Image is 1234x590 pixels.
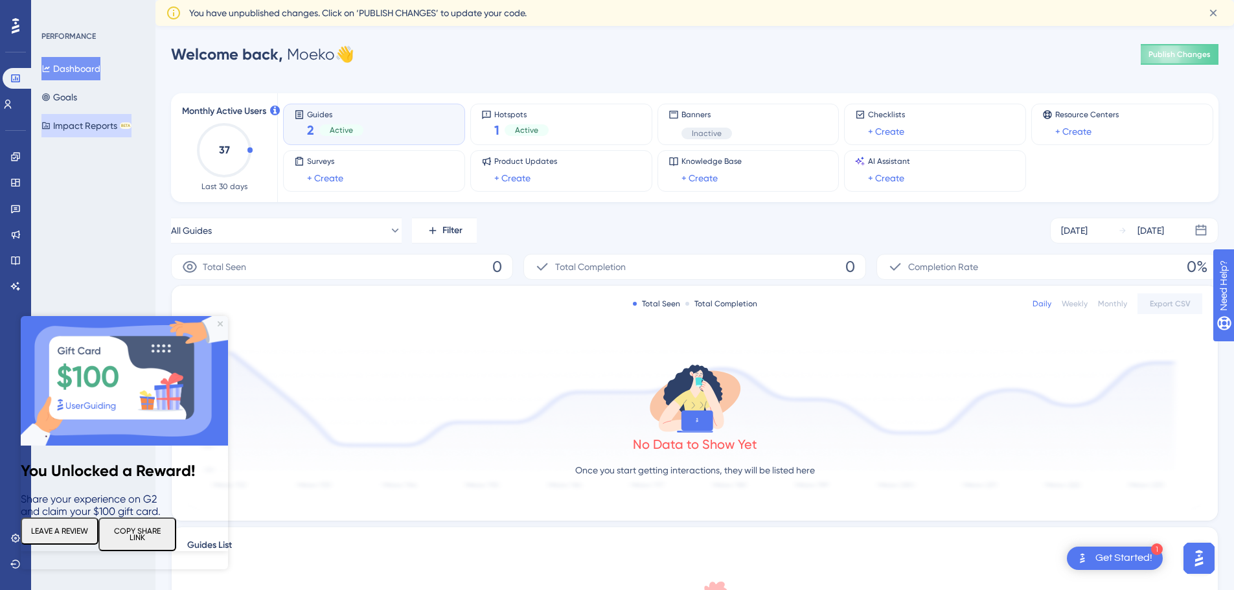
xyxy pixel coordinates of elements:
div: Total Seen [633,299,680,309]
span: Guides [307,109,363,119]
a: + Create [868,124,904,139]
span: Export CSV [1150,299,1191,309]
button: Goals [41,85,77,109]
button: Impact ReportsBETA [41,114,131,137]
span: Publish Changes [1148,49,1211,60]
div: Daily [1033,299,1051,309]
button: Publish Changes [1141,44,1218,65]
span: Total Seen [203,259,246,275]
div: No Data to Show Yet [633,435,757,453]
span: Checklists [868,109,905,120]
span: Need Help? [30,3,81,19]
button: COPY SHARE LINK [78,201,155,235]
a: + Create [1055,124,1091,139]
button: Filter [412,218,477,244]
button: Dashboard [41,57,100,80]
span: 0 [845,256,855,277]
div: Open Get Started! checklist, remaining modules: 1 [1067,547,1163,570]
span: Knowledge Base [681,156,742,166]
span: Active [330,125,353,135]
iframe: UserGuiding AI Assistant Launcher [1180,539,1218,578]
span: Monthly Active Users [182,104,266,119]
span: Last 30 days [201,181,247,192]
div: [DATE] [1137,223,1164,238]
span: Filter [442,223,463,238]
span: Inactive [692,128,722,139]
img: launcher-image-alternative-text [1075,550,1090,566]
div: Total Completion [685,299,757,309]
button: All Guides [171,218,402,244]
span: Hotspots [494,109,549,119]
div: 1 [1151,543,1163,555]
div: Moeko 👋 [171,44,354,65]
span: 0 [492,256,502,277]
div: PERFORMANCE [41,31,96,41]
button: Export CSV [1137,293,1202,314]
span: Active [515,125,538,135]
a: + Create [681,170,718,186]
span: Total Completion [555,259,626,275]
span: Welcome back, [171,45,283,63]
span: Banners [681,109,732,120]
div: Get Started! [1095,551,1152,565]
span: Product Updates [494,156,557,166]
div: Close Preview [197,5,202,10]
span: AI Assistant [868,156,910,166]
span: Completion Rate [908,259,978,275]
span: 0% [1187,256,1207,277]
div: Monthly [1098,299,1127,309]
p: Once you start getting interactions, they will be listed here [575,462,815,478]
span: Surveys [307,156,343,166]
span: You have unpublished changes. Click on ‘PUBLISH CHANGES’ to update your code. [189,5,527,21]
span: 2 [307,121,314,139]
div: Weekly [1062,299,1088,309]
a: + Create [868,170,904,186]
span: Resource Centers [1055,109,1119,120]
span: 1 [494,121,499,139]
div: [DATE] [1061,223,1088,238]
span: All Guides [171,223,212,238]
div: BETA [120,122,131,129]
text: 37 [219,144,230,156]
a: + Create [494,170,531,186]
a: + Create [307,170,343,186]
